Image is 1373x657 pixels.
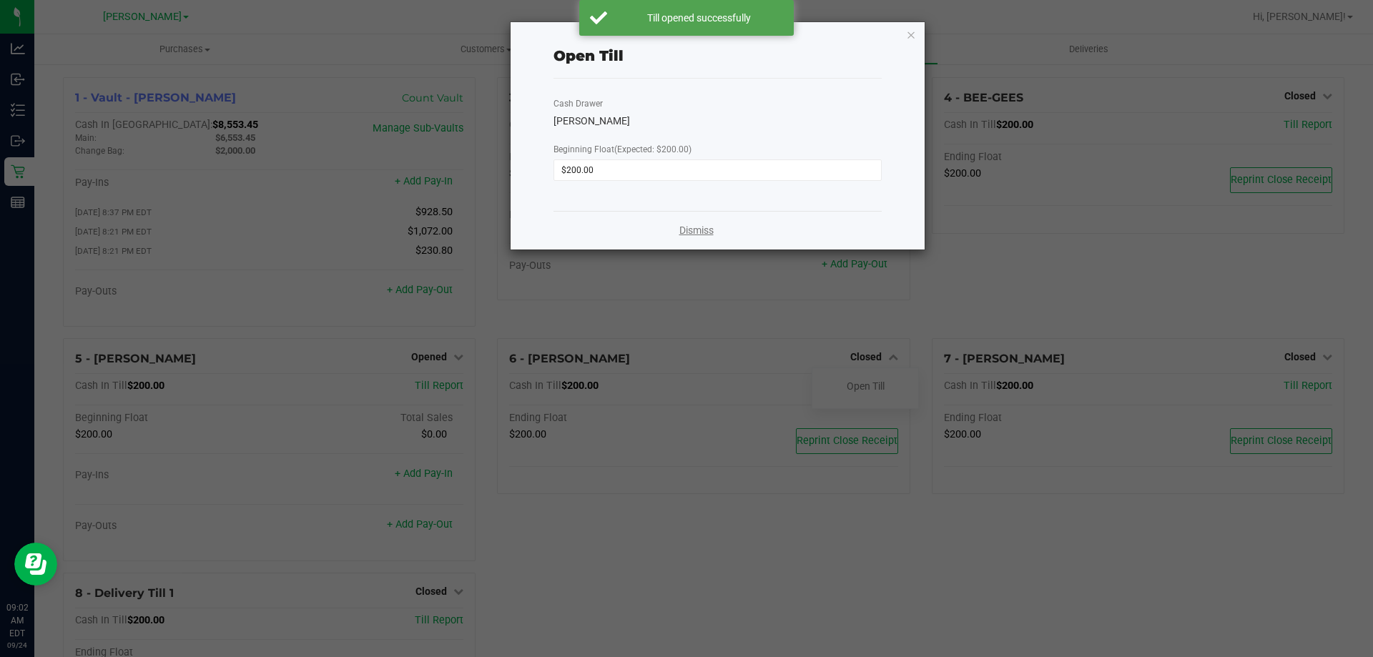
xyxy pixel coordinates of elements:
[615,11,783,25] div: Till opened successfully
[553,97,603,110] label: Cash Drawer
[679,223,714,238] a: Dismiss
[553,114,882,129] div: [PERSON_NAME]
[553,45,624,66] div: Open Till
[614,144,692,154] span: (Expected: $200.00)
[553,144,692,154] span: Beginning Float
[14,543,57,586] iframe: Resource center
